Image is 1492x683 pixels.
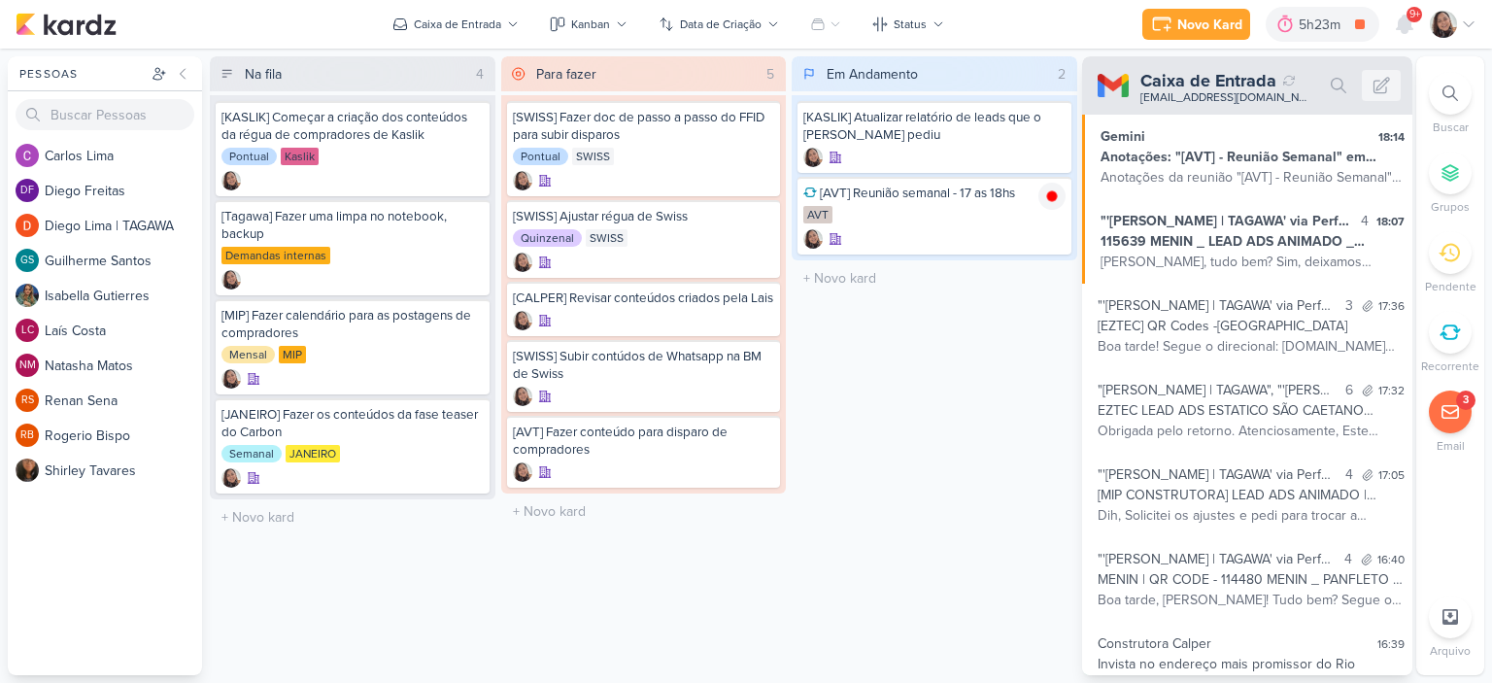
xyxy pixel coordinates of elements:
div: [KASLIK] Começar a criação dos conteúdos da régua de compradores de Kaslik [221,109,484,144]
img: Sharlene Khoury [221,270,241,290]
p: NM [19,360,36,371]
div: Caixa de Entrada [1140,68,1276,94]
div: "'[PERSON_NAME] | TAGAWA' via Performance | TAGAWA", "'[PERSON_NAME] | TAGAWA' via Performance | ... [1098,295,1338,316]
p: Grupos [1431,198,1470,216]
img: Sharlene Khoury [803,229,823,249]
div: R e n a n S e n a [45,391,202,411]
div: Criador(a): Sharlene Khoury [513,462,532,482]
div: 4 [468,64,492,85]
div: G u i l h e r m e S a n t o s [45,251,202,271]
img: Sharlene Khoury [513,387,532,406]
img: Sharlene Khoury [513,311,532,330]
div: D i e g o F r e i t a s [45,181,202,201]
div: D i e g o L i m a | T A G A W A [45,216,202,236]
input: + Novo kard [214,503,492,531]
div: EZTEC LEAD ADS ESTATICO SÃO CAETANO 115627 [1098,400,1405,421]
img: Sharlene Khoury [1430,11,1457,38]
img: Sharlene Khoury [221,171,241,190]
img: Carlos Lima [16,144,39,167]
div: 17:05 [1378,466,1405,484]
img: Gmail [1098,74,1129,97]
div: C a r l o s L i m a [45,146,202,166]
p: RS [21,395,34,406]
div: Criador(a): Sharlene Khoury [803,229,823,249]
img: Isabella Gutierres [16,284,39,307]
div: [CALPER] Revisar conteúdos criados pela Lais [513,290,775,307]
div: 3 [1345,295,1353,316]
div: 5h23m [1299,15,1346,35]
div: "'[PERSON_NAME] | TAGAWA' via Performance | TAGAWA", "'[PERSON_NAME] | TAGAWA' via Performance | ... [1098,549,1337,569]
p: LC [21,325,34,336]
p: RB [20,430,34,441]
div: Pessoas [16,65,148,83]
div: Anotações da reunião "[AVT] - Reunião Semanal" Estas anotações foram enviadas para convidados da ... [1101,167,1405,188]
div: Criador(a): Sharlene Khoury [221,369,241,389]
img: Sharlene Khoury [803,148,823,167]
div: SWISS [586,229,627,247]
div: Construtora Calper [1098,633,1211,654]
div: 4 [1361,211,1369,231]
input: + Novo kard [505,497,783,526]
div: "[PERSON_NAME] | TAGAWA", "'[PERSON_NAME] | TAGAWA' via Performance | TAGAWA", "'[PERSON_NAME] | ... [1098,380,1338,400]
div: [MIP] Fazer calendário para as postagens de compradores [221,307,484,342]
div: "'[PERSON_NAME] | TAGAWA' via Performance | TAGAWA", "'[PERSON_NAME] | TAGAWA' via Performance | ... [1098,464,1338,485]
div: Pontual [221,148,277,165]
img: kardz.app [16,13,117,36]
div: SWISS [572,148,614,165]
p: Recorrente [1421,358,1479,375]
button: Novo Kard [1142,9,1250,40]
p: Email [1437,437,1465,455]
div: [KASLIK] Atualizar relatório de leads que o Otávio pediu [803,109,1066,144]
input: + Novo kard [796,264,1073,292]
div: Gemini [1101,126,1145,147]
img: Diego Lima | TAGAWA [16,214,39,237]
div: [PERSON_NAME], tudo bem? Sim, deixamos somente para a região de [GEOGRAPHIC_DATA] e excluímos a c... [1101,252,1405,272]
div: [EMAIL_ADDRESS][DOMAIN_NAME] [1140,88,1311,106]
div: Criador(a): Sharlene Khoury [513,311,532,330]
div: Diego Freitas [16,179,39,202]
div: Laís Costa [16,319,39,342]
div: Criador(a): Sharlene Khoury [803,148,823,167]
div: Invista no endereço mais promissor do Rio [1098,654,1405,674]
div: L a í s C o s t a [45,321,202,341]
div: R o g e r i o B i s p o [45,426,202,446]
div: [SWISS] Ajustar régua de Swiss [513,208,775,225]
div: Quinzenal [513,229,582,247]
img: Sharlene Khoury [513,253,532,272]
div: 16:40 [1377,551,1405,568]
div: 18:07 [1376,213,1405,230]
div: Guilherme Santos [16,249,39,272]
div: 16:39 [1377,635,1405,653]
div: I s a b e l l a G u t i e r r e s [45,286,202,306]
div: 4 [1345,464,1353,485]
p: Buscar [1433,119,1469,136]
p: DF [20,186,34,196]
div: Kaslik [281,148,319,165]
div: MIP [279,346,306,363]
div: [SWISS] Fazer doc de passo a passo do FFID para subir disparos [513,109,775,144]
img: Sharlene Khoury [513,462,532,482]
img: tracking [1038,183,1066,210]
div: [SWISS] Subir contúdos de Whatsapp na BM de Swiss [513,348,775,383]
div: S h i r l e y T a v a r e s [45,461,202,481]
div: Sync [1282,74,1296,87]
div: AVT [803,206,832,223]
div: 5 [759,64,782,85]
img: Sharlene Khoury [513,171,532,190]
div: 6 [1345,380,1353,400]
div: Obrigada pelo retorno. Atenciosamente, Este documento pode incluir informação confidencial e de p... [1098,421,1405,441]
div: 2 [1050,64,1073,85]
div: Mensal [221,346,275,363]
div: Rogerio Bispo [16,424,39,447]
div: [AVT] Fazer conteúdo para disparo de compradores [513,424,775,459]
li: Ctrl + F [1416,72,1484,136]
div: Anotações: "[AVT] - Reunião Semanal" em [DATE] [1101,147,1405,167]
div: 3 [1463,393,1469,408]
div: MENIN | QR CODE - 114480 MENIN _ PANFLETO _ VERONA _ SINOP [1098,569,1405,590]
div: Criador(a): Sharlene Khoury [513,171,532,190]
div: Criador(a): Sharlene Khoury [513,253,532,272]
div: Semanal [221,445,282,462]
div: Demandas internas [221,247,330,264]
div: Boa tarde! Segue o direcional: [DOMAIN_NAME][URL] Atenciosamente, Este documento pode incluir inf... [1098,336,1405,357]
div: Renan Sena [16,389,39,412]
